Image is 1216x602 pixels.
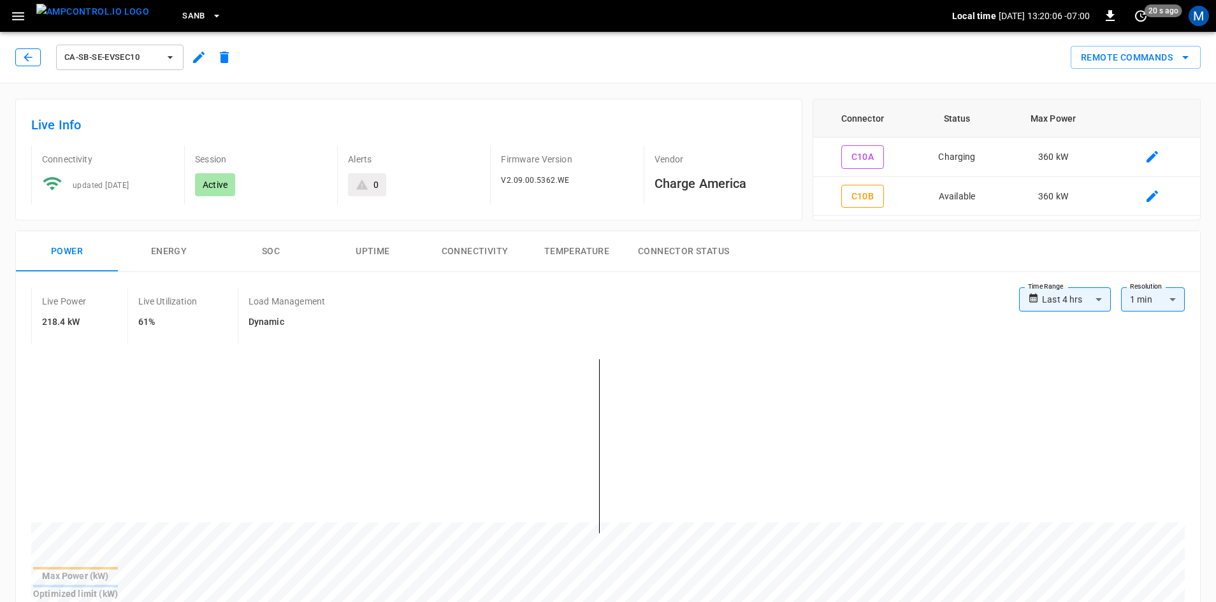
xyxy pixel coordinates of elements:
p: Active [203,178,228,191]
h6: Live Info [31,115,786,135]
p: Firmware Version [501,153,633,166]
span: 20 s ago [1145,4,1182,17]
p: Session [195,153,327,166]
td: Available [912,177,1002,217]
p: Live Power [42,295,87,308]
button: Energy [118,231,220,272]
button: set refresh interval [1131,6,1151,26]
th: Max Power [1002,99,1104,138]
div: remote commands options [1071,46,1201,69]
button: Uptime [322,231,424,272]
button: Connector Status [628,231,739,272]
p: Live Utilization [138,295,197,308]
div: 1 min [1121,287,1185,312]
div: profile-icon [1189,6,1209,26]
button: Connectivity [424,231,526,272]
td: 360 kW [1002,138,1104,177]
span: V2.09.00.5362.WE [501,176,569,185]
table: connector table [813,99,1200,216]
p: [DATE] 13:20:06 -07:00 [999,10,1090,22]
p: Alerts [348,153,480,166]
button: SanB [177,4,227,29]
label: Resolution [1130,282,1162,292]
button: SOC [220,231,322,272]
button: Remote Commands [1071,46,1201,69]
h6: Charge America [655,173,786,194]
div: 0 [373,178,379,191]
h6: 218.4 kW [42,315,87,329]
img: ampcontrol.io logo [36,4,149,20]
p: Local time [952,10,996,22]
label: Time Range [1028,282,1064,292]
span: updated [DATE] [73,181,129,190]
span: ca-sb-se-evseC10 [64,50,159,65]
span: SanB [182,9,205,24]
button: C10B [841,185,885,208]
td: 360 kW [1002,177,1104,217]
th: Connector [813,99,912,138]
button: ca-sb-se-evseC10 [56,45,184,70]
p: Load Management [249,295,325,308]
button: C10A [841,145,885,169]
th: Status [912,99,1002,138]
button: Temperature [526,231,628,272]
div: Last 4 hrs [1042,287,1111,312]
p: Connectivity [42,153,174,166]
h6: 61% [138,315,197,329]
button: Power [16,231,118,272]
p: Vendor [655,153,786,166]
td: Charging [912,138,1002,177]
h6: Dynamic [249,315,325,329]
